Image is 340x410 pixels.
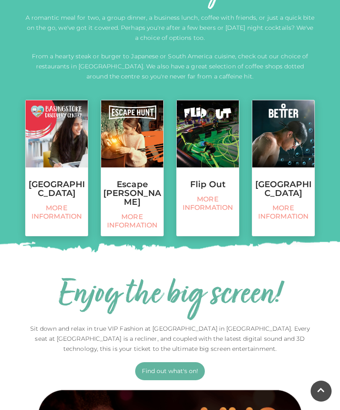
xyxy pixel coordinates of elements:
p: A romantic meal for two, a group dinner, a business lunch, coffee with friends, or just a quick b... [25,13,315,43]
span: More information [30,204,84,221]
h3: [GEOGRAPHIC_DATA] [252,180,314,198]
h3: Flip Out [177,180,239,189]
h3: [GEOGRAPHIC_DATA] [26,180,88,198]
h3: Escape [PERSON_NAME] [101,180,163,206]
p: From a hearty steak or burger to Japanese or South America cuisine, check out our choice of resta... [25,51,315,81]
span: More information [105,213,159,230]
img: Escape Hunt, Festival Place, Basingstoke [101,100,163,167]
span: More information [256,204,310,221]
h2: Enjoy the big screen! [59,275,282,315]
span: More information [181,195,235,212]
p: Sit down and relax in true VIP Fashion at [GEOGRAPHIC_DATA] in [GEOGRAPHIC_DATA]. Every seat at [... [26,324,314,354]
a: Find out what's on! [135,362,205,380]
